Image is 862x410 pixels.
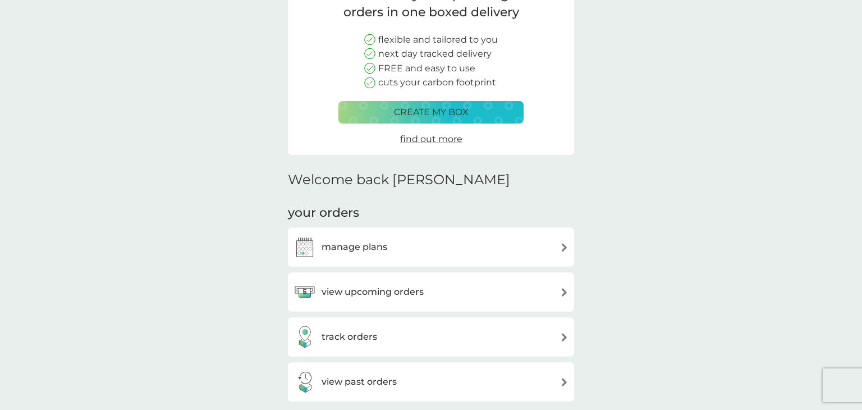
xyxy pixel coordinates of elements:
h2: Welcome back [PERSON_NAME] [288,172,510,188]
img: arrow right [560,288,568,297]
p: FREE and easy to use [378,61,475,76]
h3: manage plans [322,240,387,254]
span: find out more [400,134,462,144]
img: arrow right [560,243,568,252]
img: arrow right [560,378,568,386]
h3: view past orders [322,375,397,389]
a: find out more [400,132,462,147]
img: arrow right [560,333,568,341]
p: cuts your carbon footprint [378,75,496,90]
p: create my box [394,105,469,120]
p: flexible and tailored to you [378,33,498,47]
h3: track orders [322,330,377,344]
button: create my box [338,101,524,124]
p: next day tracked delivery [378,47,492,61]
h3: your orders [288,204,359,222]
h3: view upcoming orders [322,285,424,299]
